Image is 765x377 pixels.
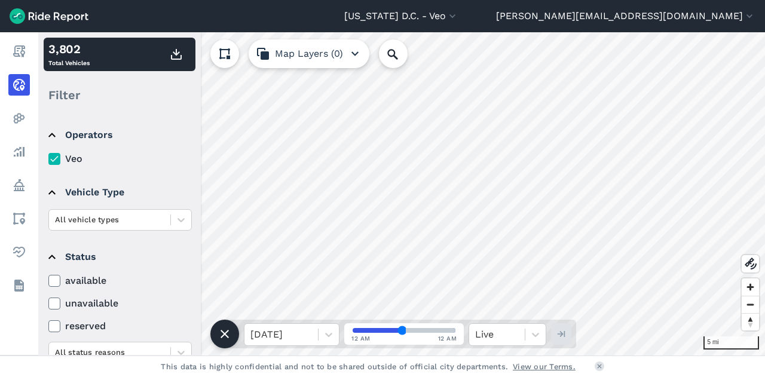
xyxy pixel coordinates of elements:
[742,313,759,330] button: Reset bearing to north
[48,152,192,166] label: Veo
[48,296,192,311] label: unavailable
[8,275,30,296] a: Datasets
[8,108,30,129] a: Heatmaps
[48,240,190,274] summary: Status
[48,176,190,209] summary: Vehicle Type
[351,334,371,343] span: 12 AM
[742,278,759,296] button: Zoom in
[44,76,195,114] div: Filter
[48,274,192,288] label: available
[48,319,192,333] label: reserved
[8,208,30,229] a: Areas
[344,9,458,23] button: [US_STATE] D.C. - Veo
[8,241,30,263] a: Health
[379,39,427,68] input: Search Location or Vehicles
[8,41,30,62] a: Report
[38,32,765,355] canvas: Map
[703,336,759,350] div: 5 mi
[8,74,30,96] a: Realtime
[8,141,30,163] a: Analyze
[496,9,755,23] button: [PERSON_NAME][EMAIL_ADDRESS][DOMAIN_NAME]
[742,296,759,313] button: Zoom out
[249,39,369,68] button: Map Layers (0)
[8,174,30,196] a: Policy
[10,8,88,24] img: Ride Report
[48,118,190,152] summary: Operators
[48,40,90,58] div: 3,802
[48,40,90,69] div: Total Vehicles
[513,361,576,372] a: View our Terms.
[438,334,457,343] span: 12 AM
